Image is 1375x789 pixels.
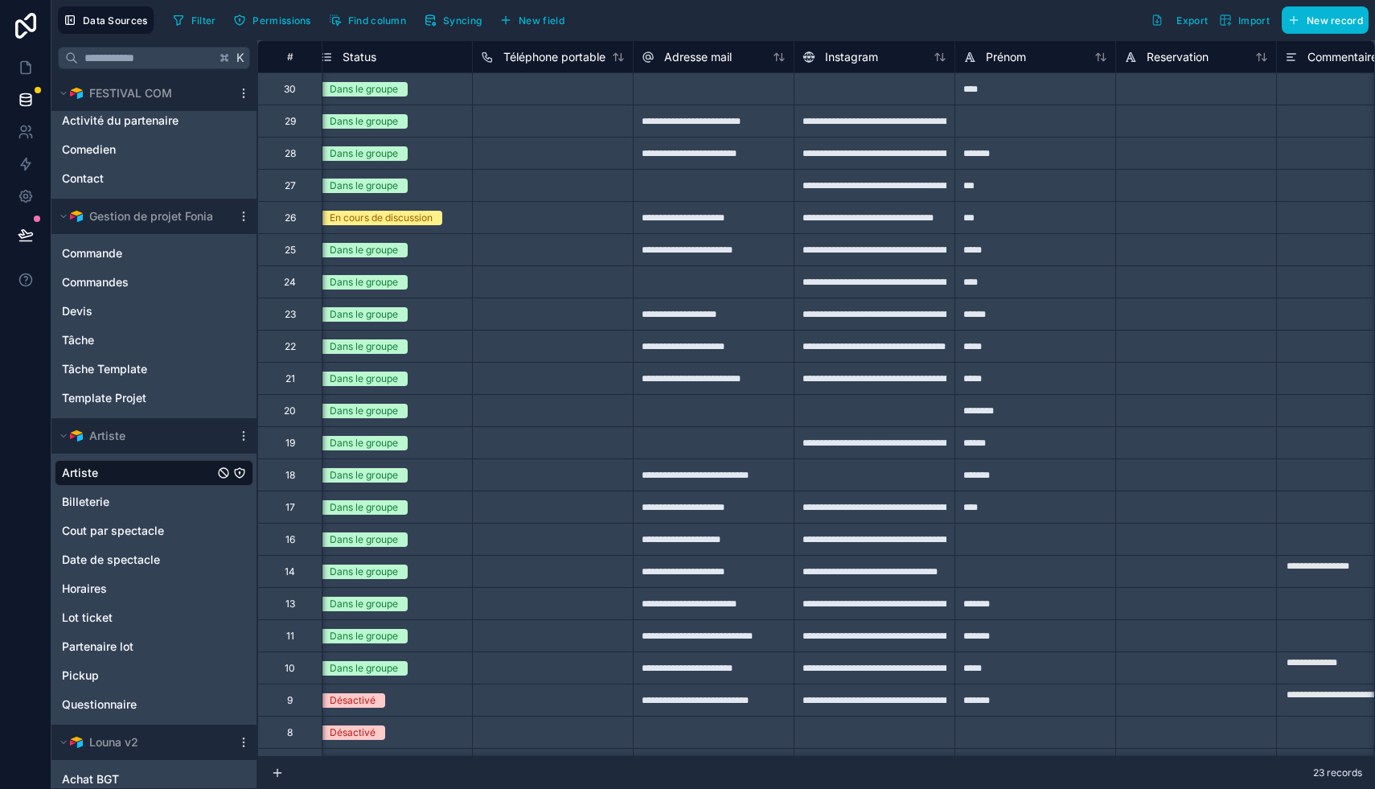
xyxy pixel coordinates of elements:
[284,83,296,96] div: 30
[443,14,482,27] span: Syncing
[330,693,376,708] div: Désactivé
[330,661,398,676] div: Dans le groupe
[330,500,398,515] div: Dans le groupe
[330,179,398,193] div: Dans le groupe
[330,436,398,450] div: Dans le groupe
[285,437,295,450] div: 19
[1176,14,1208,27] span: Export
[285,501,295,514] div: 17
[1313,766,1362,779] span: 23 records
[1238,14,1270,27] span: Import
[330,339,398,354] div: Dans le groupe
[664,49,732,65] span: Adresse mail
[285,662,295,675] div: 10
[285,372,295,385] div: 21
[1213,6,1275,34] button: Import
[1147,49,1209,65] span: Reservation
[287,726,293,739] div: 8
[235,52,246,64] span: K
[330,275,398,290] div: Dans le groupe
[285,598,295,610] div: 13
[83,14,148,27] span: Data Sources
[285,533,295,546] div: 16
[284,276,296,289] div: 24
[285,308,296,321] div: 23
[58,6,154,34] button: Data Sources
[1145,6,1213,34] button: Export
[285,179,296,192] div: 27
[330,146,398,161] div: Dans le groupe
[285,212,296,224] div: 26
[825,49,878,65] span: Instagram
[348,14,406,27] span: Find column
[270,51,310,63] div: #
[330,565,398,579] div: Dans le groupe
[285,340,296,353] div: 22
[494,8,570,32] button: New field
[330,243,398,257] div: Dans le groupe
[1307,14,1363,27] span: New record
[287,694,293,707] div: 9
[330,532,398,547] div: Dans le groupe
[228,8,322,32] a: Permissions
[1275,6,1369,34] a: New record
[503,49,605,65] span: Téléphone portable
[330,597,398,611] div: Dans le groupe
[323,8,412,32] button: Find column
[252,14,310,27] span: Permissions
[228,8,316,32] button: Permissions
[285,115,296,128] div: 29
[285,147,296,160] div: 28
[330,114,398,129] div: Dans le groupe
[191,14,216,27] span: Filter
[986,49,1026,65] span: Prénom
[166,8,222,32] button: Filter
[418,8,487,32] button: Syncing
[1282,6,1369,34] button: New record
[418,8,494,32] a: Syncing
[330,82,398,97] div: Dans le groupe
[330,307,398,322] div: Dans le groupe
[330,372,398,386] div: Dans le groupe
[330,211,433,225] div: En cours de discussion
[330,468,398,483] div: Dans le groupe
[284,405,296,417] div: 20
[285,565,295,578] div: 14
[286,630,294,643] div: 11
[285,244,296,257] div: 25
[330,404,398,418] div: Dans le groupe
[343,49,376,65] span: Status
[330,629,398,643] div: Dans le groupe
[330,725,376,740] div: Désactivé
[519,14,564,27] span: New field
[285,469,295,482] div: 18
